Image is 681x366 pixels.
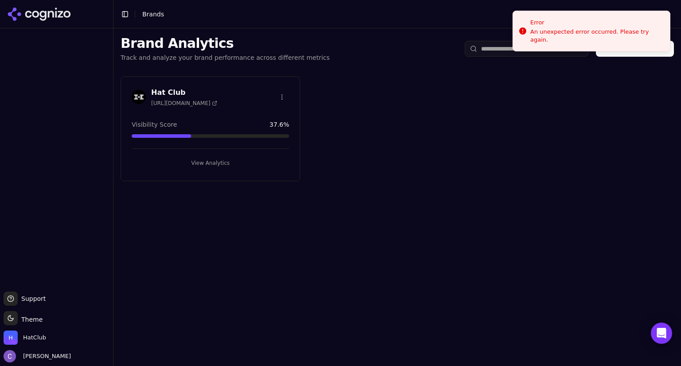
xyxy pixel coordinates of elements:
[18,316,43,323] span: Theme
[132,120,177,129] span: Visibility Score
[132,156,289,170] button: View Analytics
[20,352,71,360] span: [PERSON_NAME]
[132,90,146,104] img: Hat Club
[121,53,330,62] p: Track and analyze your brand performance across different metrics
[121,35,330,51] h1: Brand Analytics
[18,294,46,303] span: Support
[142,11,164,18] span: Brands
[151,87,217,98] h3: Hat Club
[4,350,71,362] button: Open user button
[651,323,672,344] div: Open Intercom Messenger
[142,10,164,19] nav: breadcrumb
[530,18,663,27] div: Error
[4,331,46,345] button: Open organization switcher
[530,28,663,44] div: An unexpected error occurred. Please try again.
[4,350,16,362] img: Chris Hayes
[23,334,46,342] span: HatClub
[270,120,289,129] span: 37.6 %
[4,331,18,345] img: HatClub
[151,100,217,107] span: [URL][DOMAIN_NAME]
